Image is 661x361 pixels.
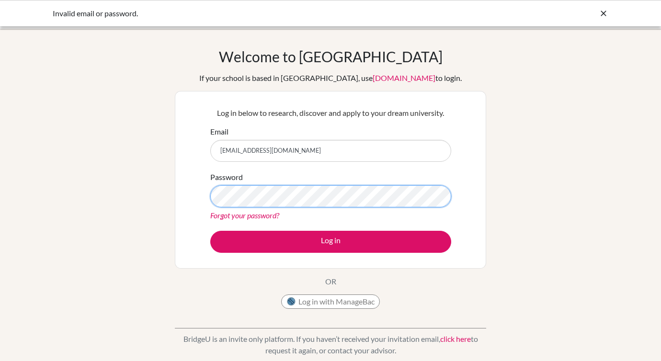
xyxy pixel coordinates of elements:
[210,171,243,183] label: Password
[175,333,486,356] p: BridgeU is an invite only platform. If you haven’t received your invitation email, to request it ...
[210,211,279,220] a: Forgot your password?
[53,8,465,19] div: Invalid email or password.
[373,73,435,82] a: [DOMAIN_NAME]
[281,294,380,309] button: Log in with ManageBac
[219,48,443,65] h1: Welcome to [GEOGRAPHIC_DATA]
[210,126,228,137] label: Email
[210,107,451,119] p: Log in below to research, discover and apply to your dream university.
[325,276,336,287] p: OR
[210,231,451,253] button: Log in
[199,72,462,84] div: If your school is based in [GEOGRAPHIC_DATA], use to login.
[440,334,471,343] a: click here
